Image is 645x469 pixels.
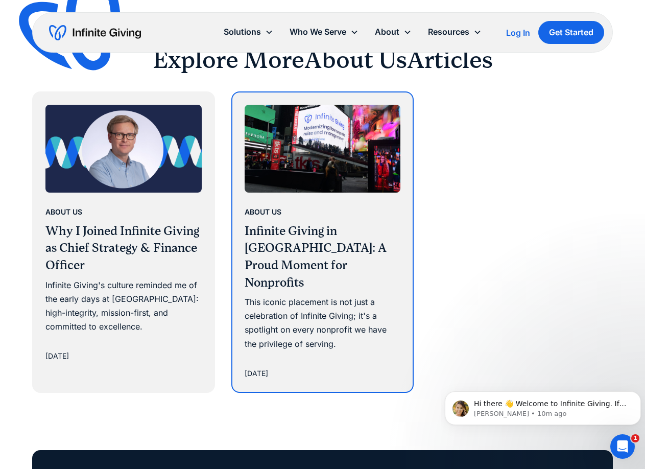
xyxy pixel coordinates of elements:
div: Solutions [216,21,281,43]
h2: Articles [407,44,493,75]
iframe: Intercom live chat [610,434,635,459]
div: Resources [420,21,490,43]
div: Solutions [224,25,261,39]
a: About UsInfinite Giving in [GEOGRAPHIC_DATA]: A Proud Moment for NonprofitsThis iconic placement ... [232,92,413,392]
h3: Infinite Giving in [GEOGRAPHIC_DATA]: A Proud Moment for Nonprofits [245,223,401,291]
div: About Us [245,206,281,218]
div: About Us [45,206,82,218]
div: [DATE] [245,367,268,380]
span: 1 [631,434,639,442]
div: Infinite Giving's culture reminded me of the early days at [GEOGRAPHIC_DATA]: high-integrity, mis... [45,278,202,334]
h3: Why I Joined Infinite Giving as Chief Strategy & Finance Officer [45,223,202,274]
div: This iconic placement is not just a celebration of Infinite Giving; it's a spotlight on every non... [245,295,401,351]
h2: Explore More [153,44,304,75]
iframe: Intercom notifications message [441,370,645,441]
div: Log In [506,29,530,37]
a: home [49,25,141,41]
div: Resources [428,25,469,39]
div: Who We Serve [290,25,346,39]
div: About [375,25,399,39]
a: Log In [506,27,530,39]
div: About [367,21,420,43]
h2: About Us [304,44,407,75]
div: [DATE] [45,350,69,362]
a: About UsWhy I Joined Infinite Giving as Chief Strategy & Finance OfficerInfinite Giving's culture... [33,92,214,374]
a: Get Started [538,21,604,44]
div: Who We Serve [281,21,367,43]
